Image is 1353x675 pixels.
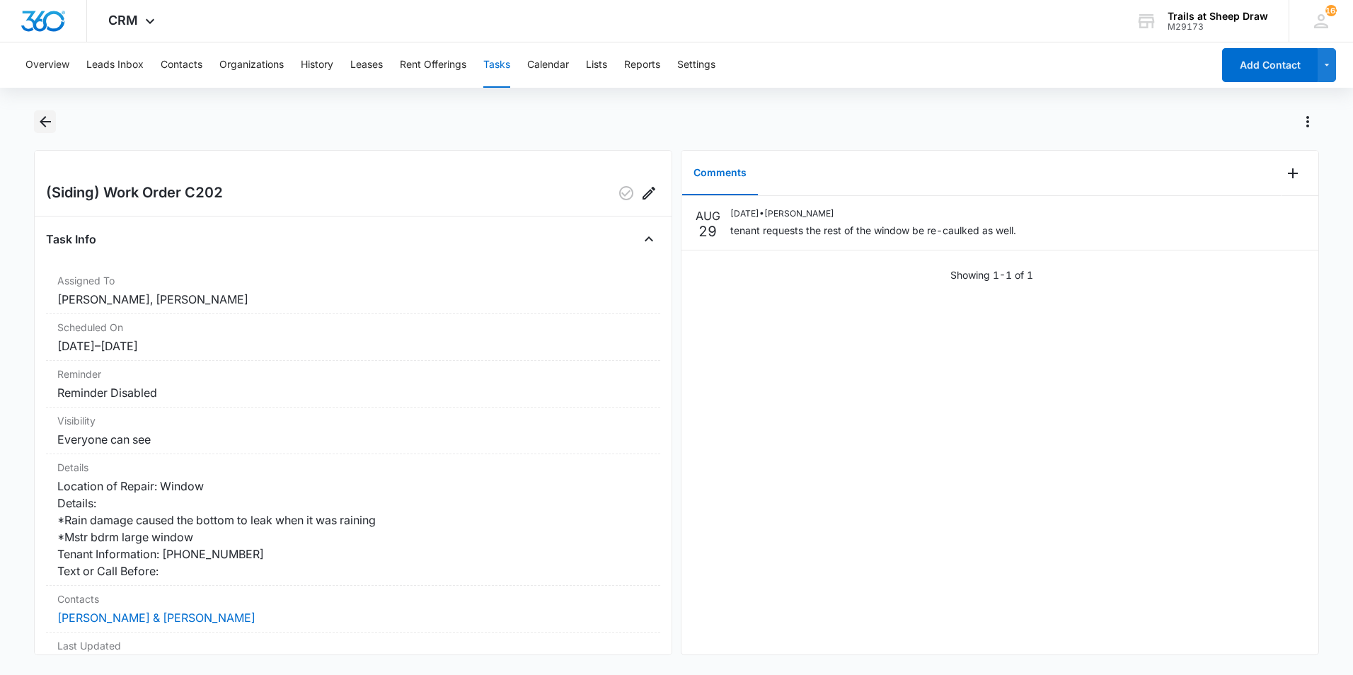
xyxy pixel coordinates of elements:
button: Leads Inbox [86,42,144,88]
button: Contacts [161,42,202,88]
dd: [PERSON_NAME], [PERSON_NAME] [57,291,649,308]
p: tenant requests the rest of the window be re-caulked as well. [730,223,1016,238]
h2: (Siding) Work Order C202 [46,182,223,204]
button: Close [638,228,660,250]
a: [PERSON_NAME] & [PERSON_NAME] [57,611,255,625]
dt: Scheduled On [57,320,649,335]
button: Add Comment [1282,162,1304,185]
dd: [DATE] – [DATE] [57,337,649,354]
p: AUG [696,207,720,224]
p: Showing 1-1 of 1 [950,267,1033,282]
dt: Contacts [57,592,649,606]
dd: Everyone can see [57,431,649,448]
div: Contacts[PERSON_NAME] & [PERSON_NAME] [46,586,660,633]
button: Tasks [483,42,510,88]
button: Back [34,110,56,133]
dt: Assigned To [57,273,649,288]
button: Comments [682,151,758,195]
button: Settings [677,42,715,88]
span: CRM [108,13,138,28]
dd: Location of Repair: Window Details: *Rain damage caused the bottom to leak when it was raining *M... [57,478,649,579]
button: Reports [624,42,660,88]
h4: Task Info [46,231,96,248]
div: Scheduled On[DATE]–[DATE] [46,314,660,361]
dt: Visibility [57,413,649,428]
button: History [301,42,333,88]
button: Organizations [219,42,284,88]
button: Calendar [527,42,569,88]
div: DetailsLocation of Repair: Window Details: *Rain damage caused the bottom to leak when it was rai... [46,454,660,586]
p: [DATE] • [PERSON_NAME] [730,207,1016,220]
p: 29 [698,224,717,238]
button: Add Contact [1222,48,1318,82]
div: account id [1168,22,1268,32]
dt: Reminder [57,367,649,381]
dt: Details [57,460,649,475]
div: notifications count [1325,5,1337,16]
button: Overview [25,42,69,88]
button: Leases [350,42,383,88]
button: Actions [1296,110,1319,133]
button: Rent Offerings [400,42,466,88]
dt: Last Updated [57,638,649,653]
button: Lists [586,42,607,88]
span: 163 [1325,5,1337,16]
div: Assigned To[PERSON_NAME], [PERSON_NAME] [46,267,660,314]
div: account name [1168,11,1268,22]
button: Edit [638,182,660,204]
dd: Reminder Disabled [57,384,649,401]
div: VisibilityEveryone can see [46,408,660,454]
div: ReminderReminder Disabled [46,361,660,408]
